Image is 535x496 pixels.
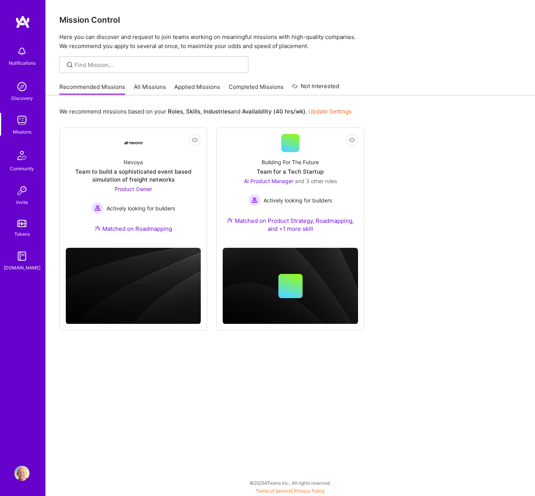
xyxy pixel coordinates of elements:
[264,196,332,204] span: Actively looking for builders
[256,488,292,494] a: Terms of Service
[229,83,284,95] a: Completed Missions
[257,168,324,176] div: Team for a Tech Startup
[14,44,29,59] img: bell
[66,168,201,183] div: Team to build a sophisticated event based simulation of freight networks
[59,15,521,25] h3: Mission Control
[4,264,40,272] div: [DOMAIN_NAME]
[16,198,28,206] div: Invite
[11,94,33,102] div: Discovery
[242,108,305,115] b: Availability (40 hrs/wk)
[262,158,319,166] div: Building For The Future
[168,108,183,115] b: Roles
[107,204,175,212] span: Actively looking for builders
[14,79,29,94] img: discovery
[192,137,198,143] i: icon EyeClosed
[9,59,36,67] div: Notifications
[14,466,29,481] img: User Avatar
[59,33,521,51] p: Here you can discover and request to join teams working on meaningful missions with high-quality ...
[14,230,30,238] div: Tokens
[13,128,31,136] div: Missions
[134,83,166,95] a: All Missions
[66,248,201,324] img: cover
[186,108,200,115] b: Skills
[14,183,29,198] img: Invite
[17,220,26,227] img: tokens
[13,146,31,165] img: Community
[59,83,125,95] a: Recommended Missions
[95,225,172,233] div: Matched on Roadmapping
[65,61,74,69] i: icon SearchGrey
[248,194,261,206] img: Actively looking for builders
[227,217,233,223] img: Ateam Purple Icon
[256,488,325,494] span: |
[115,186,152,192] span: Product Owner
[121,274,146,298] img: Company logo
[292,82,339,95] a: Not Interested
[203,108,231,115] b: Industries
[14,113,29,128] img: teamwork
[223,248,358,324] img: cover
[66,134,201,242] a: Company LogoNevoyaTeam to build a sophisticated event based simulation of freight networksProduct...
[309,108,352,115] a: Update Settings
[95,225,101,231] img: Ateam Purple Icon
[124,141,143,145] img: Company Logo
[294,488,325,494] a: Privacy Policy
[74,61,243,69] input: Find Mission...
[10,165,34,173] div: Community
[124,158,143,166] div: Nevoya
[59,107,352,115] p: We recommend missions based on your , , and .
[349,137,355,143] i: icon EyeClosed
[223,134,358,242] a: Building For The FutureTeam for a Tech StartupAI Product Manager and 3 other rolesActively lookin...
[45,473,535,492] div: © 2025 ATeams Inc., All rights reserved.
[91,202,104,214] img: Actively looking for builders
[223,217,358,233] div: Matched on Product Strategy, Roadmapping, and +1 more skill
[12,466,31,481] a: User Avatar
[14,249,29,264] img: guide book
[244,178,293,184] span: AI Product Manager
[174,83,220,95] a: Applied Missions
[15,15,30,29] img: logo
[295,178,337,184] span: and 3 other roles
